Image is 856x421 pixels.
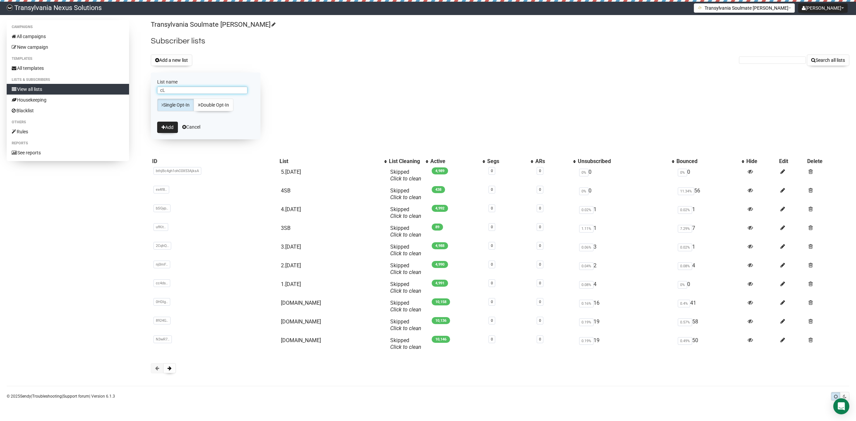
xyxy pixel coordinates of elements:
span: 0.04% [579,262,594,270]
a: 0 [539,187,541,192]
a: See reports [7,147,129,158]
a: 0 [539,225,541,229]
a: Cancel [182,124,200,130]
a: 0 [491,318,493,323]
th: Bounced: No sort applied, activate to apply an ascending sort [675,157,745,166]
th: Active: No sort applied, activate to apply an ascending sort [429,157,486,166]
span: 8924G.. [153,317,171,324]
img: 586cc6b7d8bc403f0c61b981d947c989 [7,5,13,11]
a: 5.[DATE] [281,169,301,175]
span: 0% [678,169,687,176]
span: 4,989 [432,167,448,174]
th: Hide: No sort applied, sorting is disabled [745,157,778,166]
label: List name [157,79,254,85]
div: List Cleaning [389,158,422,165]
td: 58 [675,316,745,334]
span: ex4f8.. [153,186,169,193]
td: 2 [576,260,675,278]
div: List [280,158,381,165]
a: 0 [539,169,541,173]
p: © 2025 | | | Version 6.1.3 [7,393,115,400]
button: Search all lists [807,54,849,66]
div: Open Intercom Messenger [833,398,849,414]
a: 0 [491,262,493,267]
span: 0.06% [579,244,594,251]
a: 0 [491,187,493,192]
a: Support forum [63,394,89,399]
a: 0 [491,337,493,341]
a: Double Opt-In [194,99,233,111]
span: 11.34% [678,187,694,195]
a: Click to clean [390,232,421,238]
a: New campaign [7,42,129,52]
th: Edit: No sort applied, sorting is disabled [778,157,806,166]
span: 4,988 [432,242,448,249]
td: 1 [675,241,745,260]
span: Skipped [390,300,421,313]
a: 0 [491,300,493,304]
li: Reports [7,139,129,147]
a: Click to clean [390,269,421,275]
a: 3.[DATE] [281,244,301,250]
span: 438 [432,186,445,193]
a: Single Opt-In [157,99,194,111]
span: 0.57% [678,318,692,326]
span: 0% [678,281,687,289]
span: 0.02% [579,206,594,214]
a: 4SB [281,187,291,194]
a: Housekeeping [7,95,129,105]
td: 19 [576,316,675,334]
span: Skipped [390,187,421,200]
td: 0 [576,166,675,185]
span: 0% [579,187,588,195]
input: The name of your new list [157,87,247,94]
span: bthjBc4gh1ohC0X53AjksA [153,167,201,175]
td: 7 [675,222,745,241]
a: Blacklist [7,105,129,116]
span: N3wR7.. [153,335,172,343]
div: Bounced [676,158,738,165]
a: 0 [539,244,541,248]
a: 3SB [281,225,291,231]
span: 0% [579,169,588,176]
td: 19 [576,334,675,353]
a: 0 [491,206,493,210]
th: Segs: No sort applied, activate to apply an ascending sort [486,157,534,166]
span: bSGyp.. [153,204,171,212]
a: 0 [491,281,493,285]
a: View all lists [7,84,129,95]
span: 10,158 [432,298,450,305]
div: Segs [487,158,527,165]
span: nj0mF.. [153,261,170,268]
li: Lists & subscribers [7,76,129,84]
a: 0 [491,225,493,229]
a: [DOMAIN_NAME] [281,318,321,325]
th: List Cleaning: No sort applied, activate to apply an ascending sort [388,157,429,166]
span: Skipped [390,225,421,238]
a: Sendy [20,394,31,399]
a: Click to clean [390,175,421,182]
span: 2CqhQ.. [153,242,171,250]
a: 0 [539,300,541,304]
span: 0.02% [678,206,692,214]
span: 0HDIg.. [153,298,170,306]
a: All campaigns [7,31,129,42]
a: 0 [491,169,493,173]
a: Click to clean [390,344,421,350]
a: Click to clean [390,288,421,294]
a: 0 [539,281,541,285]
th: ID: No sort applied, sorting is disabled [151,157,279,166]
span: 0.16% [579,300,594,307]
span: 0.08% [678,262,692,270]
span: 7.29% [678,225,692,233]
h2: Subscriber lists [151,35,849,47]
span: Skipped [390,318,421,331]
li: Templates [7,55,129,63]
td: 0 [675,278,745,297]
div: Unsubscribed [578,158,668,165]
a: Click to clean [390,306,421,313]
a: 0 [491,244,493,248]
div: Delete [807,158,848,165]
a: Click to clean [390,325,421,331]
a: 2.[DATE] [281,262,301,269]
